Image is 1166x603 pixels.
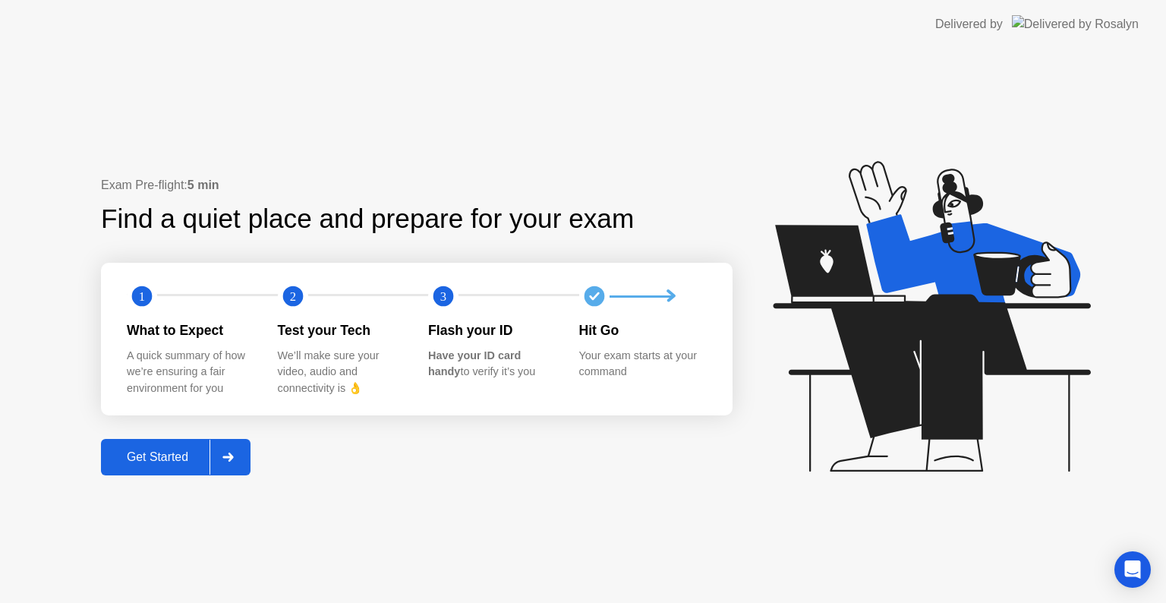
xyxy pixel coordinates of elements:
div: Get Started [106,450,210,464]
div: Find a quiet place and prepare for your exam [101,199,636,239]
text: 2 [289,289,295,304]
div: Test your Tech [278,320,405,340]
b: 5 min [188,178,219,191]
button: Get Started [101,439,251,475]
b: Have your ID card handy [428,349,521,378]
div: A quick summary of how we’re ensuring a fair environment for you [127,348,254,397]
div: Exam Pre-flight: [101,176,733,194]
text: 3 [440,289,446,304]
div: Open Intercom Messenger [1114,551,1151,588]
div: Your exam starts at your command [579,348,706,380]
div: We’ll make sure your video, audio and connectivity is 👌 [278,348,405,397]
div: What to Expect [127,320,254,340]
div: Flash your ID [428,320,555,340]
div: Delivered by [935,15,1003,33]
div: to verify it’s you [428,348,555,380]
img: Delivered by Rosalyn [1012,15,1139,33]
text: 1 [139,289,145,304]
div: Hit Go [579,320,706,340]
